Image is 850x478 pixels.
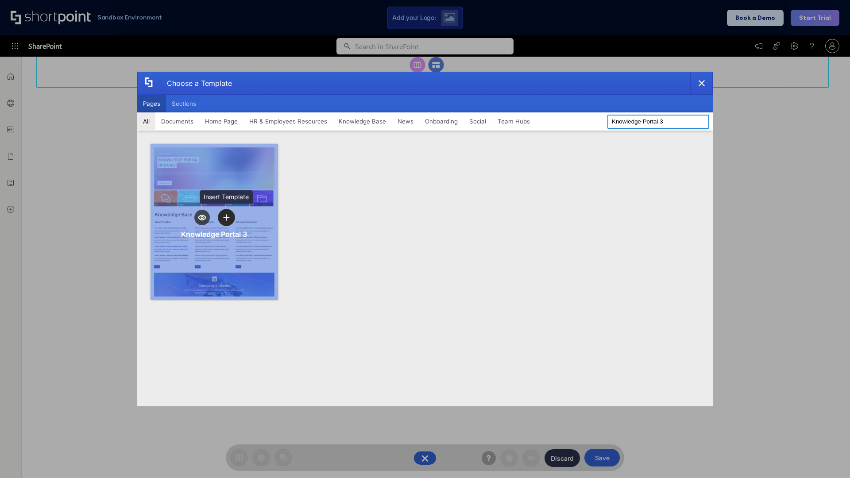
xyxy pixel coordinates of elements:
[181,230,247,239] div: Knowledge Portal 3
[806,436,850,478] iframe: Chat Widget
[333,112,392,130] button: Knowledge Base
[160,72,232,94] div: Choose a Template
[137,112,155,130] button: All
[607,115,709,129] input: Search
[137,95,166,112] button: Pages
[492,112,536,130] button: Team Hubs
[243,112,333,130] button: HR & Employees Resources
[155,112,199,130] button: Documents
[137,72,713,406] div: template selector
[419,112,464,130] button: Onboarding
[464,112,492,130] button: Social
[392,112,419,130] button: News
[199,112,243,130] button: Home Page
[166,95,202,112] button: Sections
